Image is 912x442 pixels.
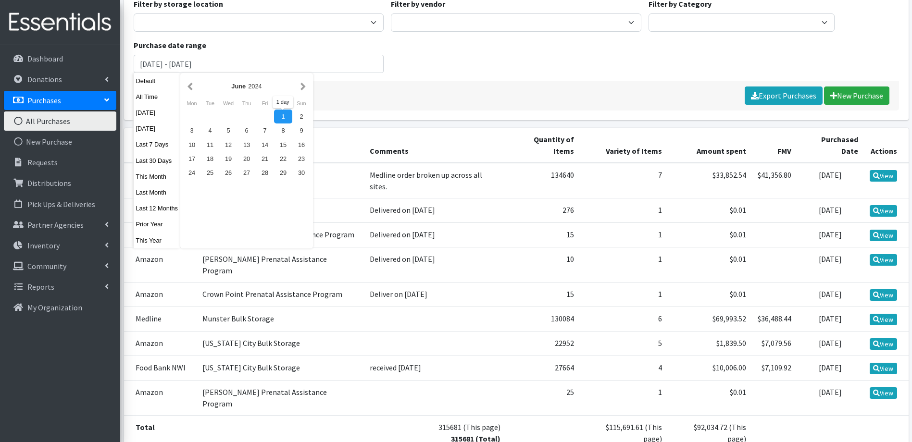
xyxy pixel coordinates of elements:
[668,331,752,356] td: $1,839.50
[668,307,752,331] td: $69,993.52
[201,123,219,137] div: 4
[197,331,363,356] td: [US_STATE] City Bulk Storage
[183,123,201,137] div: 3
[292,166,311,180] div: 30
[134,137,181,151] button: Last 7 Days
[364,247,506,282] td: Delivered on [DATE]
[124,222,197,247] td: Amazon
[237,123,256,137] div: 6
[870,170,897,182] a: View
[219,123,237,137] div: 5
[274,152,292,166] div: 22
[580,163,668,198] td: 7
[864,128,909,163] th: Actions
[124,128,197,163] th: Purchases from
[668,381,752,416] td: $0.01
[292,110,311,123] div: 2
[668,163,752,198] td: $33,852.54
[124,307,197,331] td: Medline
[580,222,668,247] td: 1
[506,128,580,163] th: Quantity of Items
[4,111,116,131] a: All Purchases
[668,198,752,222] td: $0.01
[134,106,181,120] button: [DATE]
[870,254,897,266] a: View
[201,97,219,110] div: Tuesday
[4,257,116,276] a: Community
[4,173,116,193] a: Distributions
[134,217,181,231] button: Prior Year
[752,128,797,163] th: FMV
[870,387,897,399] a: View
[134,185,181,199] button: Last Month
[256,97,274,110] div: Friday
[27,178,71,188] p: Distributions
[797,128,864,163] th: Purchased Date
[27,241,60,250] p: Inventory
[580,307,668,331] td: 6
[136,422,155,432] strong: Total
[237,138,256,152] div: 13
[274,110,292,123] div: 1
[27,261,66,271] p: Community
[27,74,62,84] p: Donations
[124,282,197,307] td: Amazon
[797,163,864,198] td: [DATE]
[824,86,889,105] a: New Purchase
[668,222,752,247] td: $0.01
[134,55,384,73] input: January 1, 2011 - December 31, 2011
[797,381,864,416] td: [DATE]
[292,138,311,152] div: 16
[4,91,116,110] a: Purchases
[134,39,206,51] label: Purchase date range
[197,282,363,307] td: Crown Point Prenatal Assistance Program
[183,152,201,166] div: 17
[27,282,54,292] p: Reports
[134,90,181,104] button: All Time
[752,307,797,331] td: $36,488.44
[197,247,363,282] td: [PERSON_NAME] Prenatal Assistance Program
[274,138,292,152] div: 15
[219,166,237,180] div: 26
[797,331,864,356] td: [DATE]
[201,152,219,166] div: 18
[201,138,219,152] div: 11
[752,163,797,198] td: $41,356.80
[4,298,116,317] a: My Organization
[364,163,506,198] td: Medline order broken up across all sites.
[134,201,181,215] button: Last 12 Months
[580,381,668,416] td: 1
[364,128,506,163] th: Comments
[506,307,580,331] td: 130084
[4,132,116,151] a: New Purchase
[256,123,274,137] div: 7
[292,97,311,110] div: Sunday
[668,247,752,282] td: $0.01
[27,199,95,209] p: Pick Ups & Deliveries
[580,198,668,222] td: 1
[4,6,116,38] img: HumanEssentials
[668,128,752,163] th: Amount spent
[797,282,864,307] td: [DATE]
[124,247,197,282] td: Amazon
[506,222,580,247] td: 15
[219,97,237,110] div: Wednesday
[580,247,668,282] td: 1
[364,222,506,247] td: Delivered on [DATE]
[292,123,311,137] div: 9
[580,331,668,356] td: 5
[506,163,580,198] td: 134640
[580,128,668,163] th: Variety of Items
[752,331,797,356] td: $7,079.56
[124,163,197,198] td: Medline
[364,282,506,307] td: Deliver on [DATE]
[4,277,116,296] a: Reports
[124,198,197,222] td: Cribs For Kids
[870,314,897,325] a: View
[274,166,292,180] div: 29
[506,356,580,381] td: 27664
[219,138,237,152] div: 12
[506,198,580,222] td: 276
[870,363,897,374] a: View
[134,170,181,184] button: This Month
